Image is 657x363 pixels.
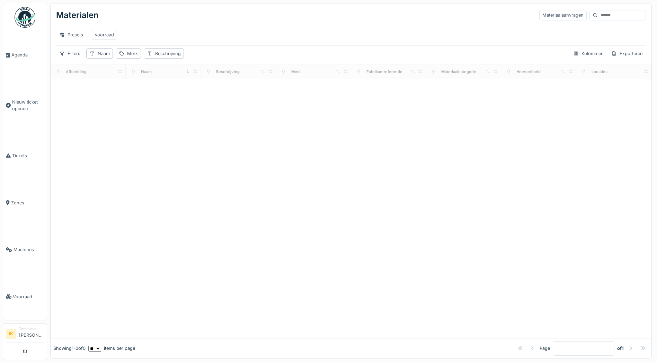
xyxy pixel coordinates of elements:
[66,69,87,75] div: Afbeelding
[95,32,114,38] div: voorraad
[570,48,607,59] div: Kolommen
[56,30,86,40] div: Presets
[608,48,646,59] div: Exporteren
[592,69,607,75] div: Locaties
[56,6,99,24] div: Materialen
[12,152,44,159] span: Tickets
[98,50,110,57] div: Naam
[88,345,135,352] div: items per page
[516,69,541,75] div: Hoeveelheid
[127,50,138,57] div: Merk
[11,52,44,58] span: Agenda
[56,48,83,59] div: Filters
[540,345,550,352] div: Page
[19,326,44,341] li: [PERSON_NAME]
[3,179,47,226] a: Zones
[3,132,47,179] a: Tickets
[3,32,47,79] a: Agenda
[13,293,44,300] span: Voorraad
[12,99,44,112] span: Nieuw ticket openen
[6,329,16,339] li: IK
[3,226,47,273] a: Machines
[6,326,44,343] a: IK Technicus[PERSON_NAME]
[141,69,152,75] div: Naam
[19,326,44,331] div: Technicus
[366,69,402,75] div: Fabrikantreferentie
[53,345,86,352] div: Showing 1 - 0 of 0
[617,345,624,352] strong: of 1
[291,69,301,75] div: Merk
[539,10,587,20] div: Materiaalaanvragen
[441,69,476,75] div: Materiaalcategorie
[216,69,240,75] div: Beschrijving
[11,200,44,206] span: Zones
[14,246,44,253] span: Machines
[3,79,47,132] a: Nieuw ticket openen
[15,7,35,28] img: Badge_color-CXgf-gQk.svg
[155,50,181,57] div: Beschrijving
[3,273,47,320] a: Voorraad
